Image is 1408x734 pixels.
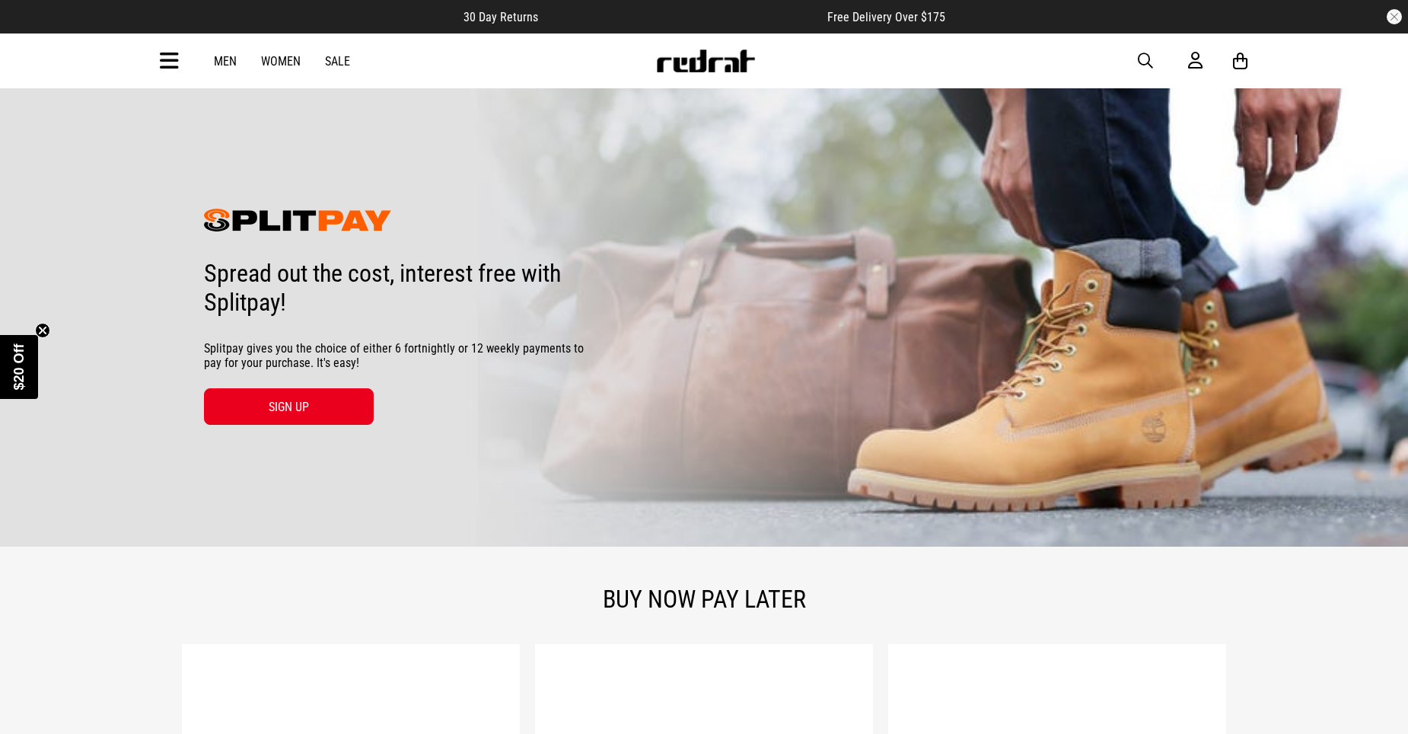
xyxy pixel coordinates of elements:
h3: Spread out the cost, interest free with Splitpay! [204,259,585,317]
span: $20 Off [11,343,27,390]
a: Men [214,54,237,69]
span: Free Delivery Over $175 [827,10,945,24]
span: 30 Day Returns [463,10,538,24]
a: SIGN UP [204,388,374,425]
h2: BUY NOW PAY LATER [156,585,1252,614]
a: Women [261,54,301,69]
a: Sale [325,54,350,69]
span: Splitpay gives you the choice of either 6 fortnightly or 12 weekly payments to pay for your purch... [204,341,585,370]
iframe: Customer reviews powered by Trustpilot [569,9,797,24]
button: Close teaser [35,323,50,338]
img: Redrat logo [655,49,756,72]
